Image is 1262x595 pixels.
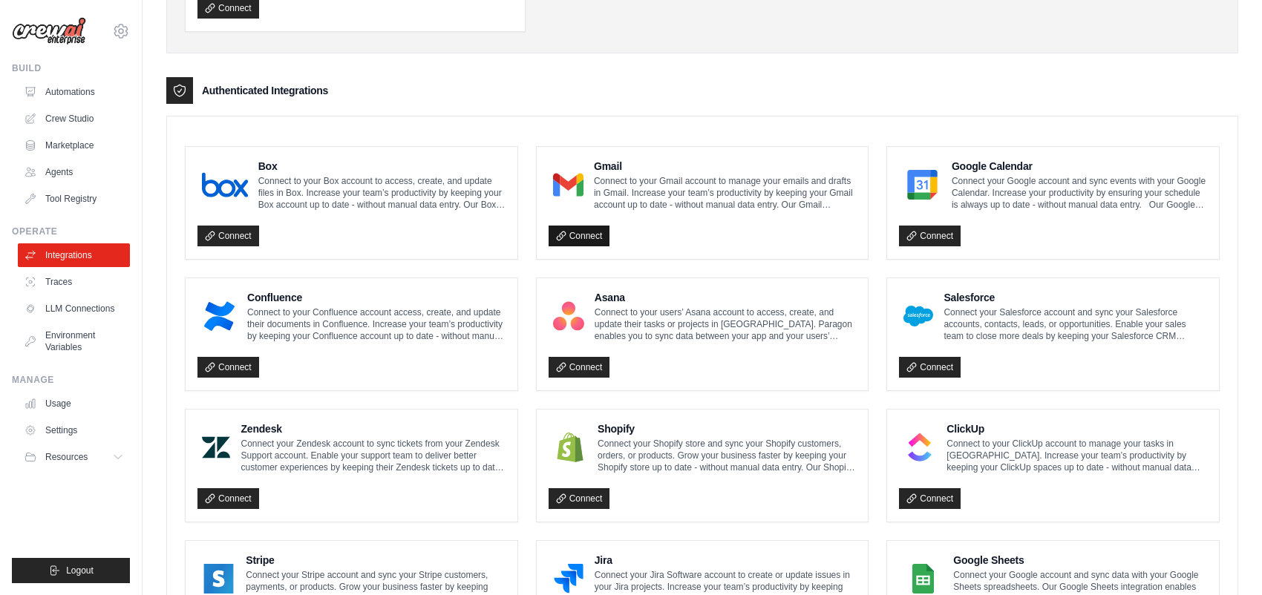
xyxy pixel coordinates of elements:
p: Connect your Shopify store and sync your Shopify customers, orders, or products. Grow your busine... [598,438,856,473]
a: Connect [549,488,610,509]
img: Shopify Logo [553,433,587,462]
img: Gmail Logo [553,170,583,200]
p: Connect your Salesforce account and sync your Salesforce accounts, contacts, leads, or opportunit... [944,306,1207,342]
a: Connect [197,357,259,378]
span: Resources [45,451,88,463]
p: Connect to your Confluence account access, create, and update their documents in Confluence. Incr... [247,306,506,342]
p: Connect to your users’ Asana account to access, create, and update their tasks or projects in [GE... [595,306,856,342]
img: Jira Logo [553,564,584,594]
img: ClickUp Logo [903,433,936,462]
a: Tool Registry [18,187,130,211]
p: Connect to your ClickUp account to manage your tasks in [GEOGRAPHIC_DATA]. Increase your team’s p... [946,438,1207,473]
a: LLM Connections [18,297,130,320]
img: Stripe Logo [202,564,235,594]
img: Confluence Logo [202,301,237,331]
a: Environment Variables [18,323,130,359]
a: Connect [197,488,259,509]
p: Connect your Zendesk account to sync tickets from your Zendesk Support account. Enable your suppo... [241,438,505,473]
button: Resources [18,445,130,469]
img: Asana Logo [553,301,584,331]
iframe: Chat Widget [1188,524,1262,595]
a: Agents [18,160,130,184]
h4: Box [258,159,506,174]
h4: Google Calendar [952,159,1207,174]
img: Google Sheets Logo [903,564,943,594]
h4: Gmail [594,159,856,174]
a: Usage [18,392,130,415]
a: Marketplace [18,134,130,157]
h4: Confluence [247,290,506,305]
a: Connect [549,226,610,246]
h4: Zendesk [241,421,505,436]
h4: ClickUp [946,421,1207,436]
a: Automations [18,80,130,104]
img: Zendesk Logo [202,433,230,462]
h4: Asana [595,290,856,305]
img: Box Logo [202,170,248,200]
div: Build [12,62,130,74]
h4: Shopify [598,421,856,436]
a: Settings [18,418,130,442]
span: Logout [66,565,94,576]
a: Connect [899,226,961,246]
a: Traces [18,270,130,294]
p: Connect to your Box account to access, create, and update files in Box. Increase your team’s prod... [258,175,506,211]
p: Connect your Google account and sync events with your Google Calendar. Increase your productivity... [952,175,1207,211]
img: Logo [12,17,86,45]
a: Connect [899,488,961,509]
a: Connect [197,226,259,246]
h4: Salesforce [944,290,1207,305]
a: Connect [549,357,610,378]
img: Google Calendar Logo [903,170,941,200]
button: Logout [12,558,130,583]
img: Salesforce Logo [903,301,933,331]
div: Operate [12,226,130,237]
h4: Jira [595,553,857,568]
a: Connect [899,357,961,378]
h3: Authenticated Integrations [202,83,328,98]
h4: Google Sheets [953,553,1207,568]
a: Integrations [18,243,130,267]
div: Manage [12,374,130,386]
h4: Stripe [246,553,505,568]
a: Crew Studio [18,107,130,131]
p: Connect to your Gmail account to manage your emails and drafts in Gmail. Increase your team’s pro... [594,175,856,211]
